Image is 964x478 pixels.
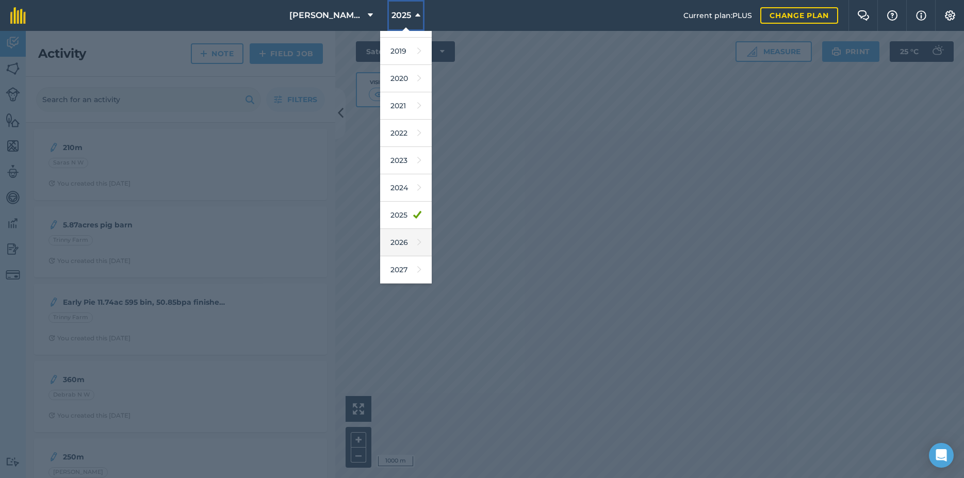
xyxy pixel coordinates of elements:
[683,10,752,21] span: Current plan : PLUS
[391,9,411,22] span: 2025
[380,229,432,256] a: 2026
[289,9,364,22] span: [PERSON_NAME] Family Farms
[916,9,926,22] img: svg+xml;base64,PHN2ZyB4bWxucz0iaHR0cDovL3d3dy53My5vcmcvMjAwMC9zdmciIHdpZHRoPSIxNyIgaGVpZ2h0PSIxNy...
[380,256,432,284] a: 2027
[380,174,432,202] a: 2024
[380,147,432,174] a: 2023
[380,92,432,120] a: 2021
[944,10,956,21] img: A cog icon
[857,10,870,21] img: Two speech bubbles overlapping with the left bubble in the forefront
[380,65,432,92] a: 2020
[380,202,432,229] a: 2025
[760,7,838,24] a: Change plan
[380,38,432,65] a: 2019
[380,120,432,147] a: 2022
[10,7,26,24] img: fieldmargin Logo
[929,443,954,468] div: Open Intercom Messenger
[886,10,898,21] img: A question mark icon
